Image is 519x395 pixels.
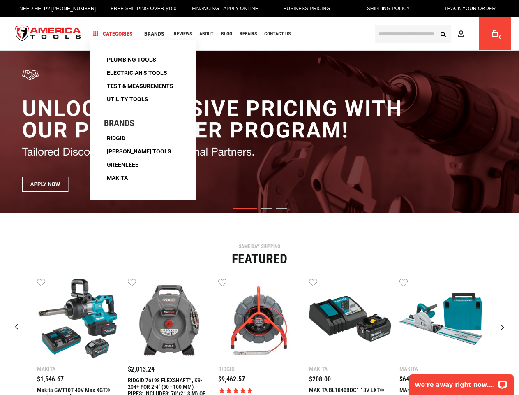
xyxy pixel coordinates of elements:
[104,146,174,157] a: [PERSON_NAME] Tools
[107,135,125,141] span: Ridgid
[221,31,232,36] span: Blog
[309,366,392,372] div: Makita
[107,162,138,167] span: Greenleee
[107,175,128,181] span: Makita
[404,369,519,395] iframe: LiveChat chat widget
[93,31,133,37] span: Categories
[261,28,294,39] a: Contact Us
[104,159,141,170] a: Greenleee
[104,80,176,92] a: Test & Measurements
[218,375,245,383] span: $9,462.57
[6,252,513,265] div: Featured
[104,67,170,79] a: Electrician's Tools
[399,366,482,372] div: Makita
[309,375,331,383] span: $208.00
[37,278,120,362] a: Makita GWT10T 40V max XGT® Brushless Cordless 4‑Sp. High‑Torque 1" Sq. Drive D‑Handle Extended An...
[492,317,513,337] div: Next slide
[128,278,210,362] a: RIDGID 76198 FLEXSHAFT™, K9-204+ FOR 2-4
[8,19,88,49] a: store logo
[218,278,301,360] img: RIDGID 76883 SEESNAKE® MINI PRO
[487,17,503,50] a: 0
[367,6,410,12] span: Shipping Policy
[399,278,482,362] a: MAKITA SP6000J1 6-1/2" PLUNGE CIRCULAR SAW, 55" GUIDE RAIL, 12 AMP, ELECTRIC BRAKE, CASE
[499,35,501,39] span: 0
[309,278,392,362] a: MAKITA BL1840BDC1 18V LXT® LITHIUM-ION BATTERY AND CHARGER STARTER PACK, BL1840B, DC18RC (4.0AH)
[264,31,291,36] span: Contact Us
[199,31,214,36] span: About
[107,83,173,89] span: Test & Measurements
[104,132,128,144] a: Ridgid
[144,31,164,37] span: Brands
[128,278,210,360] img: RIDGID 76198 FLEXSHAFT™, K9-204+ FOR 2-4
[90,28,136,39] a: Categories
[236,28,261,39] a: Repairs
[107,96,148,102] span: Utility Tools
[217,28,236,39] a: Blog
[435,26,451,42] button: Search
[104,54,159,65] a: Plumbing Tools
[37,366,120,372] div: Makita
[399,278,482,360] img: MAKITA SP6000J1 6-1/2" PLUNGE CIRCULAR SAW, 55" GUIDE RAIL, 12 AMP, ELECTRIC BRAKE, CASE
[141,28,168,39] a: Brands
[107,57,156,63] span: Plumbing Tools
[128,365,155,373] span: $2,013.24
[104,172,131,184] a: Makita
[218,366,301,372] div: Ridgid
[104,118,182,128] h4: Brands
[196,28,217,39] a: About
[37,278,120,360] img: Makita GWT10T 40V max XGT® Brushless Cordless 4‑Sp. High‑Torque 1" Sq. Drive D‑Handle Extended An...
[6,317,27,337] div: Previous slide
[174,31,192,36] span: Reviews
[170,28,196,39] a: Reviews
[107,70,167,76] span: Electrician's Tools
[218,278,301,362] a: RIDGID 76883 SEESNAKE® MINI PRO
[399,375,421,383] span: $642.67
[6,244,513,249] div: SAME DAY SHIPPING
[218,387,301,395] span: Rated 5.0 out of 5 stars 1 reviews
[104,93,151,105] a: Utility Tools
[107,149,171,154] span: [PERSON_NAME] Tools
[37,375,64,383] span: $1,546.67
[8,19,88,49] img: America Tools
[309,278,392,360] img: MAKITA BL1840BDC1 18V LXT® LITHIUM-ION BATTERY AND CHARGER STARTER PACK, BL1840B, DC18RC (4.0AH)
[240,31,257,36] span: Repairs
